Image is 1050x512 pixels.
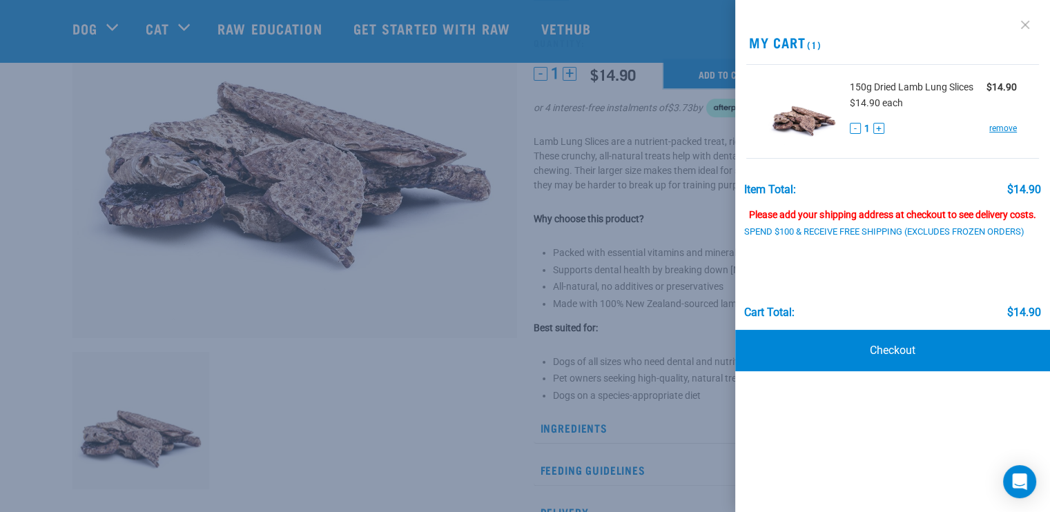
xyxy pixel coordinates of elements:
span: (1) [805,42,821,47]
div: $14.90 [1007,184,1040,196]
strong: $14.90 [986,81,1017,92]
button: - [850,123,861,134]
div: $14.90 [1007,306,1040,319]
div: Item Total: [744,184,796,196]
button: + [873,123,884,134]
span: $14.90 each [850,97,903,108]
span: 150g Dried Lamb Lung Slices [850,80,973,95]
div: Open Intercom Messenger [1003,465,1036,498]
div: Please add your shipping address at checkout to see delivery costs. [744,196,1040,221]
span: 1 [864,121,870,136]
div: Spend $100 & Receive Free Shipping (Excludes Frozen Orders) [744,227,1041,237]
h2: My Cart [735,35,1050,50]
a: remove [989,122,1017,135]
img: Dried Lamb Lung Slices [768,76,839,147]
div: Cart total: [744,306,795,319]
a: Checkout [735,330,1050,371]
